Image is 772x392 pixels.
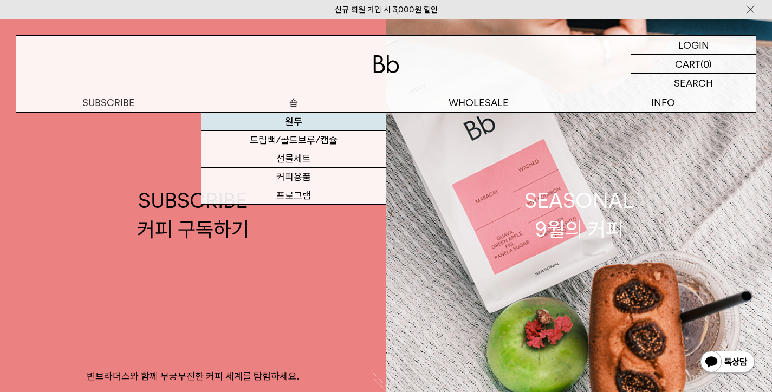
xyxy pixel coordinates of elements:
p: (0) [700,55,712,73]
p: WHOLESALE [386,93,571,112]
a: 원두 [201,113,386,131]
img: 로고 [373,55,399,73]
a: 숍 [201,93,386,112]
a: 커피용품 [201,168,386,186]
a: 선물세트 [201,149,386,168]
a: 드립백/콜드브루/캡슐 [201,131,386,149]
img: 카카오톡 채널 1:1 채팅 버튼 [699,350,756,376]
p: CART [675,55,700,73]
p: LOGIN [678,36,709,54]
a: SUBSCRIBE [16,93,201,112]
a: 프로그램 [201,186,386,205]
a: CART (0) [631,55,756,74]
a: LOGIN [631,36,756,55]
p: SEARCH [674,74,713,93]
div: SUBSCRIBE 커피 구독하기 [137,186,249,244]
p: INFO [571,93,756,112]
a: 신규 회원 가입 시 3,000원 할인 [335,5,438,15]
div: SEASONAL 9월의 커피 [524,186,634,244]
